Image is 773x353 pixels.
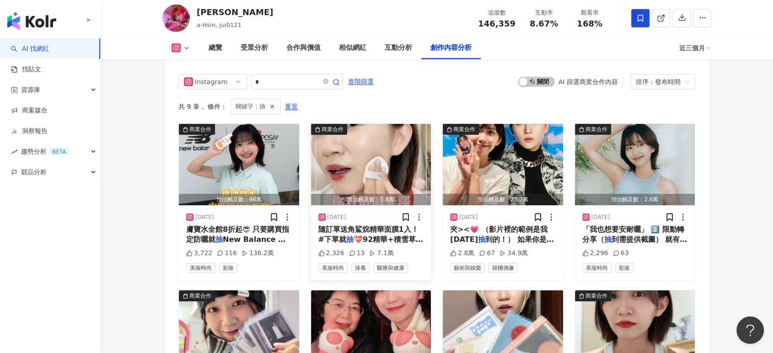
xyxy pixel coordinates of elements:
button: 商業合作預估觸及數：2.6萬 [575,124,695,205]
div: 相似網紅 [339,43,366,53]
div: BETA [48,147,70,156]
div: 3,722 [186,249,212,258]
mark: 抽 [346,235,354,244]
div: 觀看率 [572,8,607,17]
button: 商業合作預估觸及數：98萬 [179,124,299,205]
span: 美妝時尚 [582,263,612,273]
img: logo [7,12,56,30]
span: 競品分析 [21,162,47,182]
span: a-Hsin, jui0121 [197,21,242,28]
div: 合作與價值 [286,43,321,53]
span: 隨訂單送角鯊烷精華面膜1入！ #下單就 [318,225,419,244]
button: 商業合作預估觸及數：25.7萬 [443,124,563,205]
span: 💝92精華+積雪草面膜*1：一位 [318,235,423,254]
div: 預估觸及數：5.8萬 [311,194,431,205]
span: 彩妝 [219,263,237,273]
span: close-circle [323,79,328,84]
iframe: Help Scout Beacon - Open [736,316,764,344]
a: 商案媒合 [11,106,48,115]
div: 2.8萬 [450,249,474,258]
div: 共 9 筆 ， 條件： [178,99,695,114]
span: 關鍵字：抽 [236,102,265,112]
span: New Balance 最新旗艦跑鞋！ [186,235,285,254]
img: post-image [311,124,431,205]
div: [DATE] [195,214,214,221]
span: 彩妝 [615,263,633,273]
div: [DATE] [591,214,610,221]
div: 商業合作 [189,125,211,134]
span: 資源庫 [21,80,40,100]
div: 13 [349,249,365,258]
div: 商業合作 [453,125,475,134]
div: 近三個月 [679,41,711,55]
div: 創作內容分析 [430,43,472,53]
span: 重置 [285,100,298,114]
div: 商業合作 [585,125,607,134]
div: 排序：發布時間 [636,75,682,89]
img: KOL Avatar [162,5,190,32]
span: 醫療與健康 [373,263,408,273]
mark: 抽 [478,235,485,244]
div: 7.1萬 [369,249,393,258]
span: close-circle [323,78,328,86]
span: 到需提供截圖） 就有機會得到[PERSON_NAME]吊飾 [582,235,687,254]
div: 預估觸及數：98萬 [179,194,299,205]
div: [DATE] [459,214,478,221]
a: 洞察報告 [11,127,48,136]
div: 互動率 [526,8,561,17]
img: post-image [575,124,695,205]
div: 116 [217,249,237,258]
div: Instagram [195,75,225,89]
img: post-image [443,124,563,205]
span: rise [11,149,17,155]
div: 63 [613,249,629,258]
div: 受眾分析 [241,43,268,53]
mark: 抽 [215,235,223,244]
mark: 抽 [604,235,612,244]
div: 總覽 [209,43,222,53]
span: 保養 [351,263,370,273]
span: 夾><💗 （影片裡的範例是我[DATE] [450,225,547,244]
button: 商業合作預估觸及數：5.8萬 [311,124,431,205]
button: 重置 [285,99,298,114]
span: 美妝時尚 [186,263,215,273]
div: 136.2萬 [242,249,274,258]
span: 8.67% [530,19,558,28]
div: AI 篩選商業合作內容 [558,78,618,86]
div: 互動分析 [385,43,412,53]
span: 進階篩選 [348,75,374,89]
button: 進階篩選 [348,74,374,89]
span: 168% [577,19,602,28]
div: 追蹤數 [478,8,515,17]
div: 商業合作 [322,125,344,134]
span: 146,359 [478,19,515,28]
div: 2,296 [582,249,608,258]
img: post-image [179,124,299,205]
div: 預估觸及數：25.7萬 [443,194,563,205]
div: 商業合作 [189,291,211,300]
div: 2,326 [318,249,344,258]
div: 商業合作 [585,291,607,300]
div: [PERSON_NAME] [197,6,273,18]
span: 韓國偶像 [488,263,518,273]
span: 「我也想要安耐曬」 2️⃣ 限動轉分享（ [582,225,684,244]
span: 膚寶水全館8折起😎 只要購買指定防曬就 [186,225,289,244]
a: searchAI 找網紅 [11,44,49,53]
span: 趨勢分析 [21,141,70,162]
span: 美妝時尚 [318,263,348,273]
span: 藝術與娛樂 [450,263,485,273]
a: 找貼文 [11,65,41,74]
div: [DATE] [327,214,346,221]
div: 34.9萬 [499,249,528,258]
span: 到的！） 如果你是以上團體新入坑的粉 [450,235,553,254]
div: 預估觸及數：2.6萬 [575,194,695,205]
div: 67 [479,249,495,258]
